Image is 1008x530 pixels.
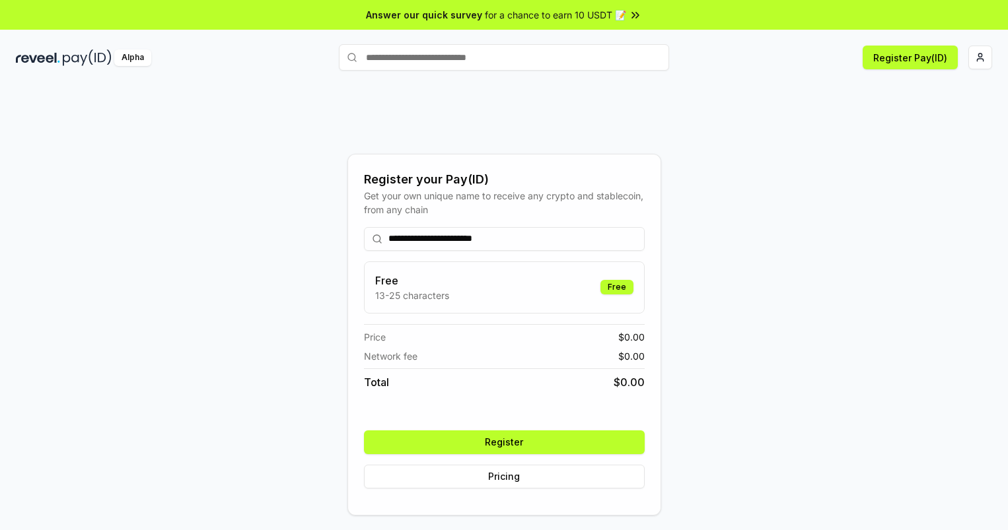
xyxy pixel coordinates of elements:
[364,330,386,344] span: Price
[16,50,60,66] img: reveel_dark
[375,288,449,302] p: 13-25 characters
[863,46,958,69] button: Register Pay(ID)
[364,349,417,363] span: Network fee
[364,374,389,390] span: Total
[63,50,112,66] img: pay_id
[364,170,645,189] div: Register your Pay(ID)
[485,8,626,22] span: for a chance to earn 10 USDT 📝
[114,50,151,66] div: Alpha
[364,430,645,454] button: Register
[618,330,645,344] span: $ 0.00
[364,465,645,488] button: Pricing
[366,8,482,22] span: Answer our quick survey
[375,273,449,288] h3: Free
[614,374,645,390] span: $ 0.00
[618,349,645,363] span: $ 0.00
[600,280,633,294] div: Free
[364,189,645,216] div: Get your own unique name to receive any crypto and stablecoin, from any chain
